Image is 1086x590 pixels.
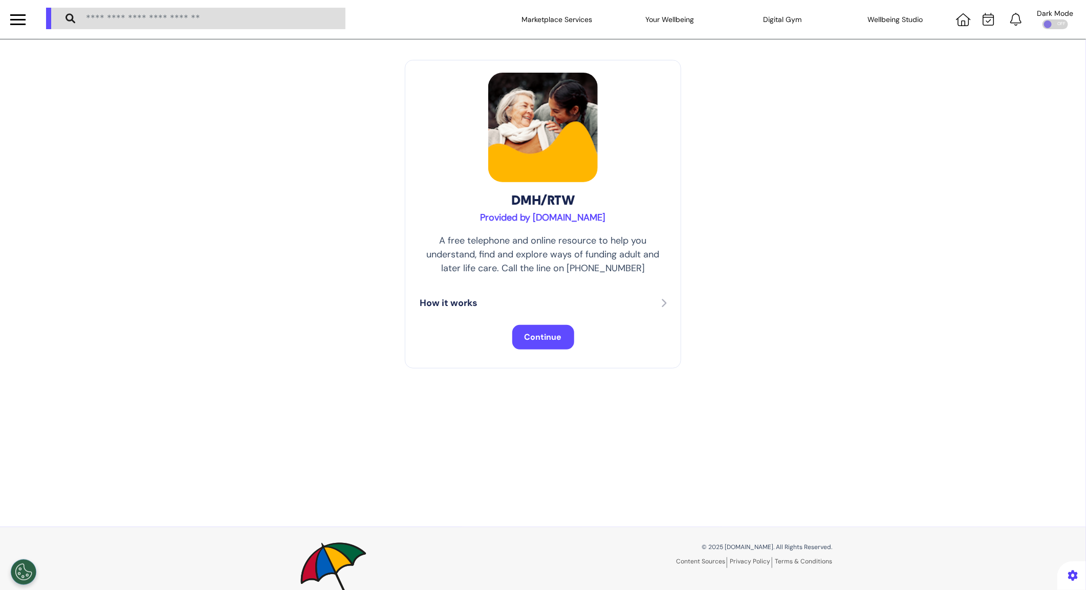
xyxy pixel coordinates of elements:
div: OFF [1042,19,1068,29]
a: Terms & Conditions [775,557,832,565]
div: Digital Gym [731,5,834,34]
button: Open Preferences [11,559,36,585]
h2: DMH/RTW [420,192,666,208]
img: DMH/RTW [488,73,598,182]
button: Continue [512,325,574,349]
button: How it works [420,296,666,311]
p: How it works [420,296,477,310]
h3: Provided by [DOMAIN_NAME] [420,212,666,224]
p: © 2025 [DOMAIN_NAME]. All Rights Reserved. [551,542,832,552]
div: Marketplace Services [506,5,608,34]
div: Wellbeing Studio [844,5,947,34]
a: Privacy Policy [730,557,772,568]
div: Your Wellbeing [618,5,721,34]
span: Continue [525,332,562,342]
a: Content Sources [676,557,727,568]
div: Dark Mode [1037,10,1074,17]
p: A free telephone and online resource to help you understand, find and explore ways of funding adu... [420,234,666,275]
